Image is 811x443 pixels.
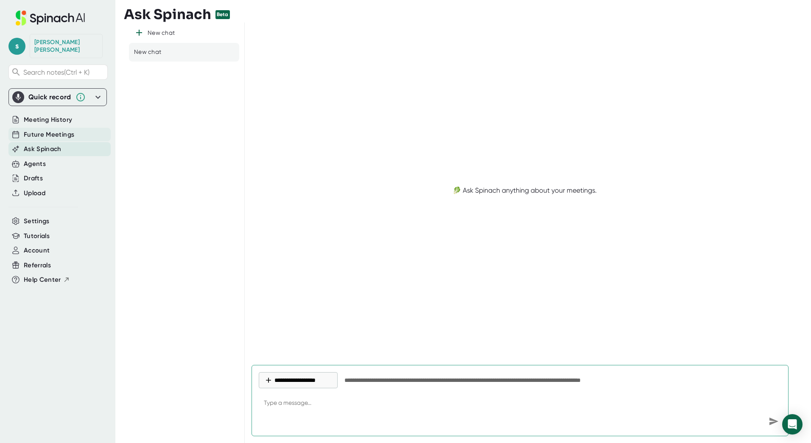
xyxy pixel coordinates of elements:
[24,275,70,285] button: Help Center
[24,216,50,226] button: Settings
[24,231,50,241] button: Tutorials
[766,414,781,429] div: Send message
[24,188,45,198] button: Upload
[215,10,230,19] div: Beta
[24,261,51,270] button: Referrals
[124,6,211,22] h3: Ask Spinach
[8,38,25,55] span: s
[34,39,98,53] div: Sean Kaplan
[24,159,46,169] button: Agents
[24,174,43,183] button: Drafts
[12,89,103,106] div: Quick record
[24,275,61,285] span: Help Center
[24,246,50,255] button: Account
[453,186,597,194] div: 🥬 Ask Spinach anything about your meetings.
[148,29,175,37] div: New chat
[782,414,803,435] div: Open Intercom Messenger
[134,48,161,56] div: New chat
[28,93,71,101] div: Quick record
[23,68,89,76] span: Search notes (Ctrl + K)
[24,144,62,154] button: Ask Spinach
[24,115,72,125] button: Meeting History
[24,130,74,140] button: Future Meetings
